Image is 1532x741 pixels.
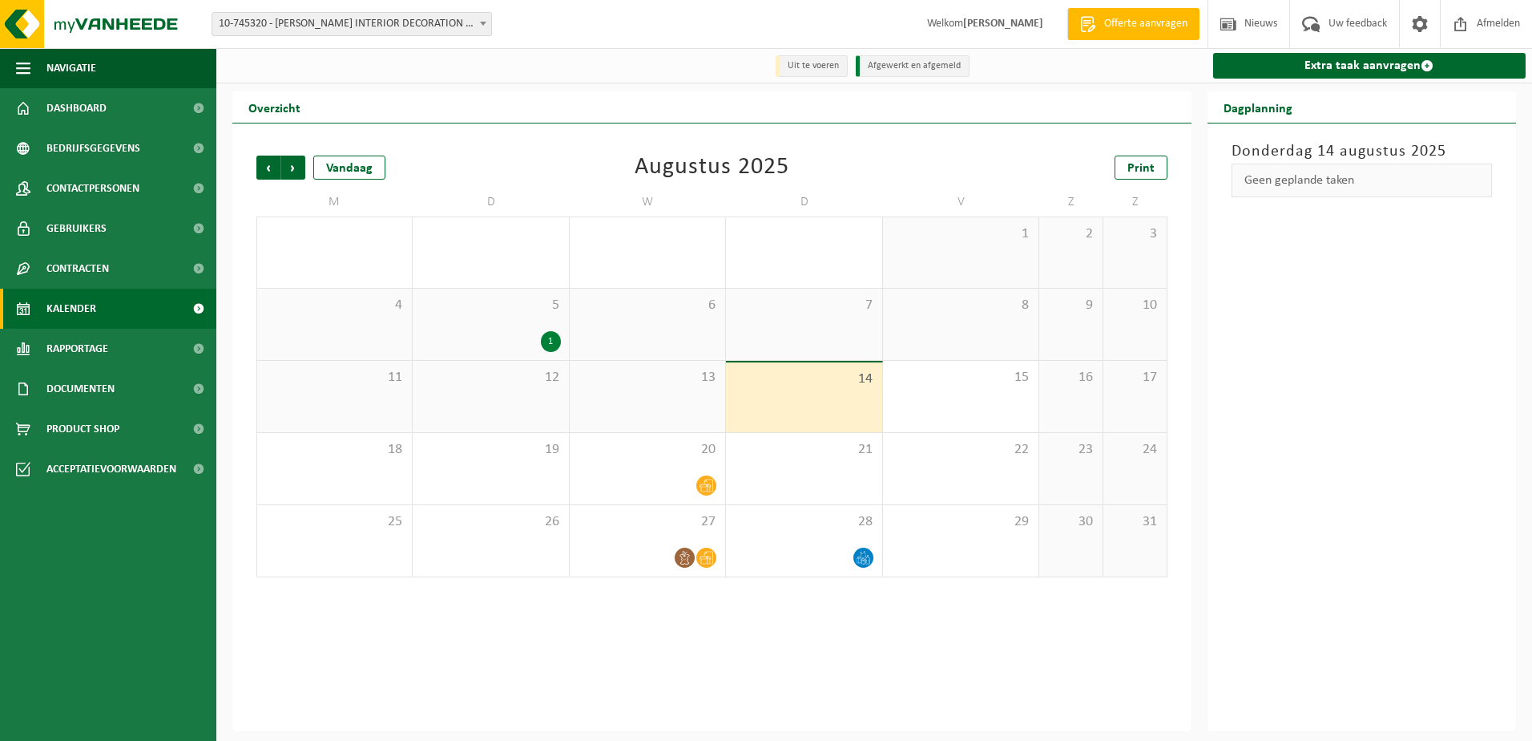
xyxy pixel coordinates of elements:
strong: [PERSON_NAME] [963,18,1043,30]
span: 30 [1047,513,1095,531]
a: Print [1115,156,1167,180]
span: 4 [265,297,404,314]
div: Augustus 2025 [635,156,789,180]
span: 25 [265,513,404,531]
span: 24 [1111,441,1159,459]
span: 10-745320 - DE COENE INTERIOR DECORATION NV - MARKE [212,13,491,35]
div: 1 [541,331,561,352]
span: 20 [578,441,717,459]
td: Z [1039,188,1103,217]
span: 29 [891,513,1030,531]
span: Documenten [46,369,115,409]
span: Vorige [256,156,280,180]
span: Contracten [46,249,109,289]
span: 10 [1111,297,1159,314]
span: 22 [891,441,1030,459]
a: Extra taak aanvragen [1213,53,1526,79]
span: Offerte aanvragen [1100,16,1191,32]
span: Kalender [46,289,96,329]
span: 7 [734,297,873,314]
div: Geen geplande taken [1232,164,1493,197]
span: Contactpersonen [46,168,139,209]
span: 5 [421,297,560,314]
span: 18 [265,441,404,459]
span: 21 [734,441,873,459]
span: Bedrijfsgegevens [46,128,140,168]
span: Dashboard [46,88,107,128]
span: Acceptatievoorwaarden [46,449,176,489]
span: 15 [891,369,1030,387]
li: Afgewerkt en afgemeld [856,55,970,77]
span: 8 [891,297,1030,314]
td: W [570,188,726,217]
td: V [883,188,1039,217]
span: 12 [421,369,560,387]
span: Gebruikers [46,209,107,249]
span: 10-745320 - DE COENE INTERIOR DECORATION NV - MARKE [212,12,492,36]
td: M [256,188,413,217]
span: 14 [734,370,873,388]
td: Z [1103,188,1167,217]
td: D [726,188,882,217]
span: 23 [1047,441,1095,459]
h2: Dagplanning [1207,91,1308,123]
span: 26 [421,513,560,531]
span: 1 [891,225,1030,243]
span: 16 [1047,369,1095,387]
span: Product Shop [46,409,119,449]
span: 27 [578,513,717,531]
a: Offerte aanvragen [1067,8,1199,40]
span: Rapportage [46,329,108,369]
td: D [413,188,569,217]
span: 3 [1111,225,1159,243]
li: Uit te voeren [776,55,848,77]
span: 11 [265,369,404,387]
span: 6 [578,297,717,314]
span: 17 [1111,369,1159,387]
span: Navigatie [46,48,96,88]
span: 31 [1111,513,1159,531]
span: 2 [1047,225,1095,243]
span: 19 [421,441,560,459]
span: Volgende [281,156,305,180]
span: Print [1127,162,1155,175]
div: Vandaag [313,156,385,180]
span: 28 [734,513,873,531]
span: 13 [578,369,717,387]
span: 9 [1047,297,1095,314]
h3: Donderdag 14 augustus 2025 [1232,140,1493,164]
h2: Overzicht [232,91,316,123]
